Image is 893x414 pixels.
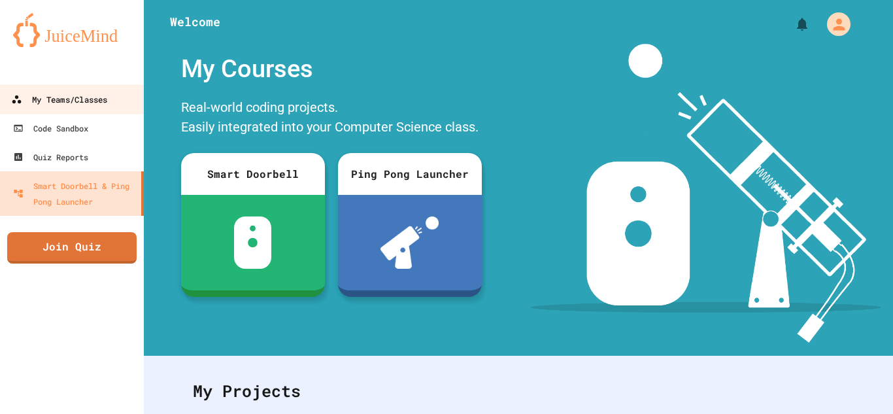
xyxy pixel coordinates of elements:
[13,149,88,165] div: Quiz Reports
[11,92,107,108] div: My Teams/Classes
[13,13,131,47] img: logo-orange.svg
[175,94,488,143] div: Real-world coding projects. Easily integrated into your Computer Science class.
[7,232,137,264] a: Join Quiz
[338,153,482,195] div: Ping Pong Launcher
[234,216,271,269] img: sdb-white.svg
[530,44,881,343] img: banner-image-my-projects.png
[175,44,488,94] div: My Courses
[770,13,813,35] div: My Notifications
[13,120,88,136] div: Code Sandbox
[380,216,439,269] img: ppl-with-ball.png
[13,178,136,209] div: Smart Doorbell & Ping Pong Launcher
[181,153,325,195] div: Smart Doorbell
[813,9,854,39] div: My Account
